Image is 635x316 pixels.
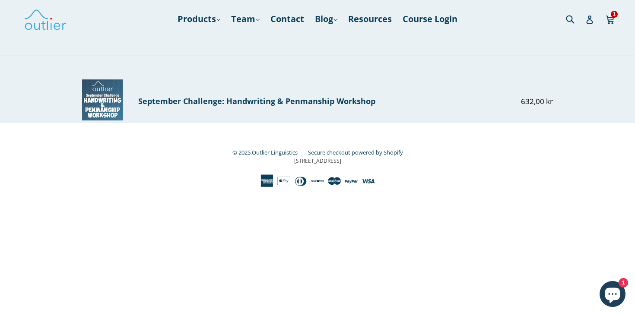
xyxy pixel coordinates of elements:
[82,79,123,120] img: September Challenge: Handwriting & Penmanship Workshop
[252,149,298,156] a: Outlier Linguistics
[398,11,462,27] a: Course Login
[82,157,553,165] p: [STREET_ADDRESS]
[308,149,403,156] a: Secure checkout powered by Shopify
[311,11,342,27] a: Blog
[82,79,553,123] a: September Challenge: Handwriting & Penmanship Workshop September Challenge: Handwriting & Penmans...
[521,96,553,107] span: 632,00 kr
[173,11,225,27] a: Products
[266,11,308,27] a: Contact
[344,11,396,27] a: Resources
[227,11,264,27] a: Team
[606,9,616,29] a: 1
[597,281,628,309] inbox-online-store-chat: Shopify online store chat
[564,10,587,28] input: Search
[232,149,306,156] small: © 2025,
[24,6,67,32] img: Outlier Linguistics
[611,11,618,17] span: 1
[138,95,459,107] div: September Challenge: Handwriting & Penmanship Workshop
